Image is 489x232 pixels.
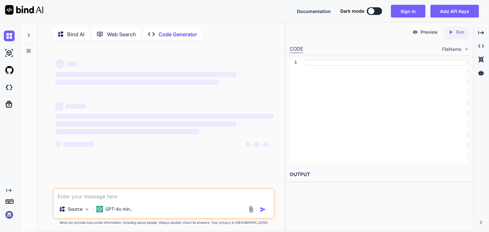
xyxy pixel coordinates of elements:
[67,61,77,66] span: ‌
[464,46,469,52] img: chevron down
[55,142,60,147] span: ‌
[63,142,94,147] span: ‌
[4,65,15,76] img: githubLight
[290,60,297,66] div: 1
[55,129,199,134] span: ‌
[96,206,103,212] img: GPT-4o mini
[55,59,64,68] span: ‌
[105,206,132,212] p: GPT-4o min..
[4,48,15,58] img: ai-studio
[286,167,473,182] h2: OUTPUT
[68,206,82,212] p: Source
[421,29,438,35] p: Preview
[55,102,63,110] span: ‌
[55,114,273,119] span: ‌
[290,45,303,53] div: CODE
[260,206,266,213] img: icon
[66,104,86,109] span: ‌
[67,31,84,38] p: Bind AI
[55,72,237,77] span: ‌
[4,82,15,93] img: darkCloudIdeIcon
[107,31,136,38] p: Web Search
[159,31,197,38] p: Code Generator
[340,8,364,14] span: Dark mode
[4,31,15,41] img: chat
[430,5,479,17] button: Add API Keys
[412,29,418,35] img: preview
[247,206,255,213] img: attachment
[297,8,331,15] button: Documentation
[254,142,259,147] span: ‌
[5,5,43,15] img: Bind AI
[456,29,464,35] p: Run
[263,142,268,147] span: ‌
[55,121,237,126] span: ‌
[4,209,15,220] img: signin
[297,9,331,14] span: Documentation
[391,5,425,17] button: Sign in
[55,80,219,85] span: ‌
[53,220,275,225] p: Bind can provide inaccurate information, including about people. Always double-check its answers....
[245,142,251,147] span: ‌
[442,46,461,52] span: FileName
[84,207,90,212] img: Pick Models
